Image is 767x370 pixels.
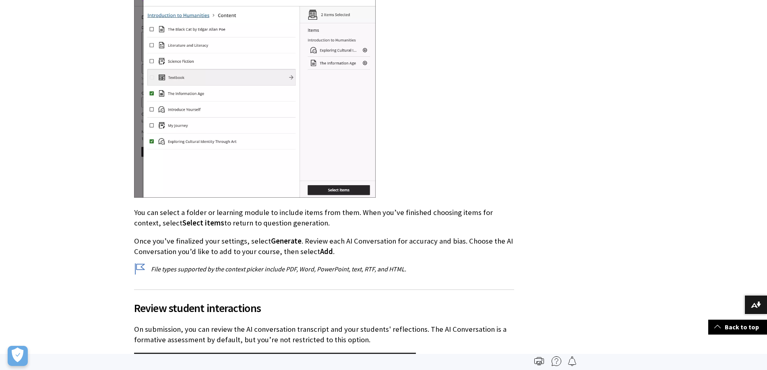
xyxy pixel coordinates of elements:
span: Select items [182,218,224,227]
span: Review student interactions [134,300,514,316]
p: You can select a folder or learning module to include items from them. When you’ve finished choos... [134,207,514,228]
a: Back to top [708,320,767,335]
img: Print [534,356,544,366]
img: More help [552,356,561,366]
button: Open Preferences [8,346,28,366]
span: Generate [271,236,302,246]
p: On submission, you can review the AI conversation transcript and your students' reflections. The ... [134,324,514,345]
span: Add [320,247,333,256]
img: Follow this page [567,356,577,366]
p: Once you’ve finalized your settings, select . Review each AI Conversation for accuracy and bias. ... [134,236,514,257]
p: File types supported by the context picker include PDF, Word, PowerPoint, text, RTF, and HTML. [134,265,514,273]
